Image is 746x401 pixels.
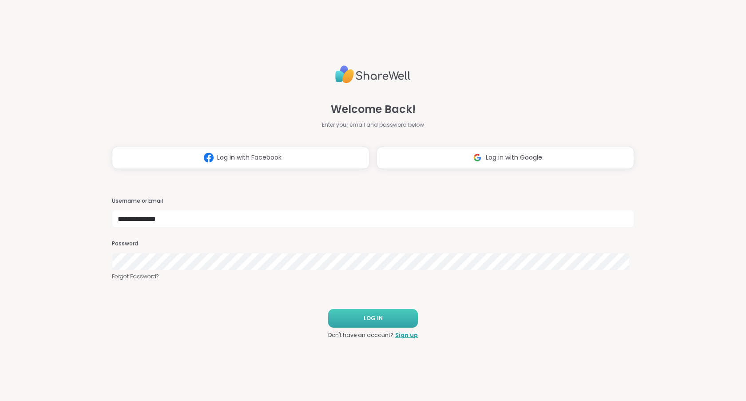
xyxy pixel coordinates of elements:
[395,331,418,339] a: Sign up
[328,309,418,328] button: LOG IN
[322,121,424,129] span: Enter your email and password below
[364,314,383,322] span: LOG IN
[112,197,634,205] h3: Username or Email
[112,147,369,169] button: Log in with Facebook
[335,62,411,87] img: ShareWell Logo
[331,101,416,117] span: Welcome Back!
[217,153,282,162] span: Log in with Facebook
[112,273,634,281] a: Forgot Password?
[377,147,634,169] button: Log in with Google
[328,331,393,339] span: Don't have an account?
[200,149,217,166] img: ShareWell Logomark
[486,153,542,162] span: Log in with Google
[112,240,634,248] h3: Password
[469,149,486,166] img: ShareWell Logomark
